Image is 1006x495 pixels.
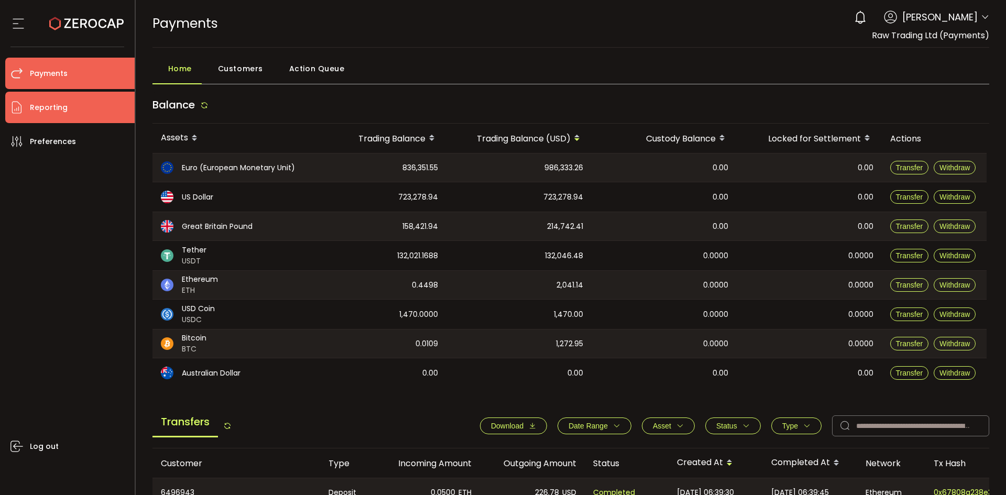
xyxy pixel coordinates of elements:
span: Ethereum [182,274,218,285]
div: Outgoing Amount [480,457,585,469]
span: 986,333.26 [544,162,583,174]
button: Download [480,417,547,434]
span: Transfer [896,193,923,201]
img: aud_portfolio.svg [161,367,173,379]
span: 0.00 [858,162,873,174]
div: Trading Balance [315,129,446,147]
img: eth_portfolio.svg [161,279,173,291]
div: Customer [152,457,320,469]
span: 723,278.94 [398,191,438,203]
button: Withdraw [934,307,976,321]
span: 0.0000 [848,279,873,291]
span: 0.0000 [703,250,728,262]
img: usdt_portfolio.svg [161,249,173,262]
span: 0.0000 [848,309,873,321]
span: Payments [30,66,68,81]
button: Withdraw [934,278,976,292]
span: 132,046.48 [545,250,583,262]
span: 0.4498 [412,279,438,291]
button: Status [705,417,761,434]
span: Reporting [30,100,68,115]
span: Home [168,58,192,79]
img: usd_portfolio.svg [161,191,173,203]
div: Locked for Settlement [737,129,882,147]
span: US Dollar [182,192,213,203]
button: Transfer [890,307,929,321]
span: Great Britain Pound [182,221,253,232]
div: Assets [152,129,315,147]
div: Created At [669,454,763,472]
span: Preferences [30,134,76,149]
span: Log out [30,439,59,454]
button: Withdraw [934,366,976,380]
span: Euro (European Monetary Unit) [182,162,295,173]
span: Action Queue [289,58,345,79]
span: Transfer [896,163,923,172]
span: Transfers [152,408,218,437]
span: Transfer [896,222,923,230]
button: Withdraw [934,219,976,233]
span: Status [716,422,737,430]
span: Bitcoin [182,333,206,344]
button: Type [771,417,822,434]
div: Status [585,457,669,469]
span: Transfer [896,251,923,260]
span: Tether [182,245,206,256]
button: Asset [642,417,695,434]
span: 0.00 [858,221,873,233]
span: Withdraw [939,193,970,201]
button: Withdraw [934,249,976,262]
span: 0.0000 [703,279,728,291]
span: 0.0000 [703,338,728,350]
div: Type [320,457,375,469]
img: usdc_portfolio.svg [161,308,173,321]
div: Actions [882,133,987,145]
button: Date Range [557,417,631,434]
span: Australian Dollar [182,368,240,379]
span: 0.00 [858,191,873,203]
span: Type [782,422,798,430]
span: USDT [182,256,206,267]
span: Download [491,422,523,430]
span: 0.00 [713,367,728,379]
span: 1,272.95 [556,338,583,350]
button: Withdraw [934,161,976,174]
div: Trading Balance (USD) [446,129,592,147]
span: Payments [152,14,218,32]
span: 836,351.55 [402,162,438,174]
span: Withdraw [939,163,970,172]
span: 0.00 [567,367,583,379]
span: Withdraw [939,251,970,260]
button: Transfer [890,278,929,292]
span: 158,421.94 [402,221,438,233]
span: [PERSON_NAME] [902,10,978,24]
div: Custody Balance [592,129,737,147]
span: 0.0000 [703,309,728,321]
span: 0.00 [713,191,728,203]
span: 0.00 [713,162,728,174]
span: Withdraw [939,339,970,348]
button: Transfer [890,219,929,233]
button: Transfer [890,249,929,262]
span: 132,021.1688 [397,250,438,262]
span: 0.00 [858,367,873,379]
button: Transfer [890,161,929,174]
button: Withdraw [934,337,976,350]
div: Incoming Amount [375,457,480,469]
span: 0.00 [422,367,438,379]
span: Customers [218,58,263,79]
span: Withdraw [939,281,970,289]
span: Transfer [896,339,923,348]
span: 214,742.41 [547,221,583,233]
span: 0.0000 [848,250,873,262]
span: Transfer [896,369,923,377]
iframe: Chat Widget [884,382,1006,495]
span: 0.0000 [848,338,873,350]
span: Date Range [568,422,608,430]
span: USDC [182,314,215,325]
div: Completed At [763,454,857,472]
span: 1,470.0000 [399,309,438,321]
span: Withdraw [939,310,970,318]
span: ETH [182,285,218,296]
